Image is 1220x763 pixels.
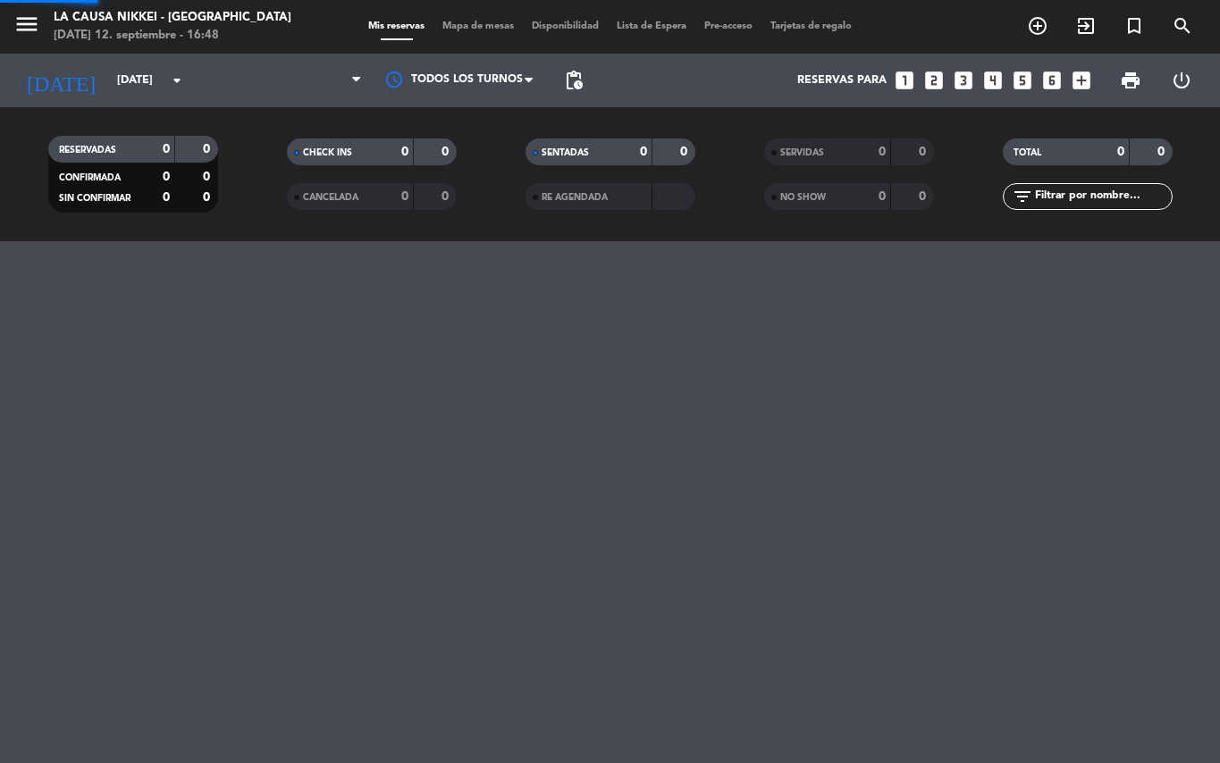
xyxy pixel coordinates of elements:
div: LOG OUT [1156,54,1207,107]
strong: 0 [163,171,170,183]
strong: 0 [203,171,214,183]
strong: 0 [203,191,214,204]
div: [DATE] 12. septiembre - 16:48 [54,27,291,45]
strong: 0 [442,190,452,203]
strong: 0 [680,146,691,158]
span: Disponibilidad [523,21,608,31]
div: La Causa Nikkei - [GEOGRAPHIC_DATA] [54,9,291,27]
span: SIN CONFIRMAR [59,194,130,203]
strong: 0 [919,190,930,203]
strong: 0 [1117,146,1124,158]
strong: 0 [401,146,408,158]
span: Pre-acceso [695,21,761,31]
span: SENTADAS [542,148,589,157]
i: filter_list [1012,186,1033,207]
span: pending_actions [563,70,585,91]
i: [DATE] [13,61,108,100]
i: looks_6 [1040,69,1064,92]
i: looks_3 [952,69,975,92]
strong: 0 [879,146,886,158]
span: Reservas para [797,74,887,87]
span: Lista de Espera [608,21,695,31]
strong: 0 [401,190,408,203]
strong: 0 [1157,146,1168,158]
strong: 0 [879,190,886,203]
i: menu [13,11,40,38]
i: exit_to_app [1075,15,1097,37]
i: add_box [1070,69,1093,92]
span: NO SHOW [780,193,826,202]
span: Tarjetas de regalo [761,21,861,31]
span: CANCELADA [303,193,358,202]
i: looks_one [893,69,916,92]
span: TOTAL [1014,148,1041,157]
span: RE AGENDADA [542,193,608,202]
i: turned_in_not [1123,15,1145,37]
strong: 0 [442,146,452,158]
span: print [1120,70,1141,91]
strong: 0 [919,146,930,158]
i: looks_4 [981,69,1005,92]
i: looks_two [922,69,946,92]
i: add_circle_outline [1027,15,1048,37]
i: search [1172,15,1193,37]
i: arrow_drop_down [166,70,188,91]
span: Mis reservas [359,21,433,31]
i: looks_5 [1011,69,1034,92]
button: menu [13,11,40,44]
strong: 0 [163,143,170,155]
input: Filtrar por nombre... [1033,187,1172,206]
span: CONFIRMADA [59,173,121,182]
span: Mapa de mesas [433,21,523,31]
span: CHECK INS [303,148,352,157]
strong: 0 [163,191,170,204]
strong: 0 [203,143,214,155]
span: RESERVADAS [59,146,116,155]
i: power_settings_new [1171,70,1192,91]
span: SERVIDAS [780,148,824,157]
strong: 0 [640,146,647,158]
